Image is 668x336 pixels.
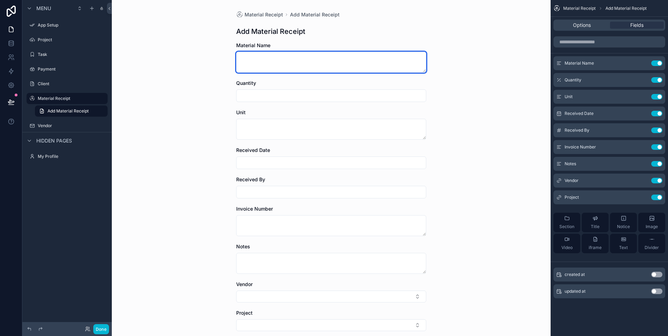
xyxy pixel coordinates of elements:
[236,281,253,287] span: Vendor
[38,37,106,43] label: Project
[646,224,658,229] span: Image
[236,310,253,316] span: Project
[236,291,426,302] button: Select Button
[573,22,591,29] span: Options
[236,42,270,48] span: Material Name
[610,213,637,232] button: Notice
[36,5,51,12] span: Menu
[93,324,109,334] button: Done
[565,178,579,183] span: Vendor
[38,52,106,57] label: Task
[565,60,594,66] span: Material Name
[589,245,602,250] span: iframe
[582,234,609,253] button: iframe
[565,144,596,150] span: Invoice Number
[561,245,573,250] span: Video
[290,11,340,18] a: Add Material Receipt
[619,245,628,250] span: Text
[617,224,630,229] span: Notice
[27,20,108,31] a: App Setup
[565,94,573,100] span: Unit
[563,6,596,11] span: Material Receipt
[610,234,637,253] button: Text
[236,176,265,182] span: Received By
[38,96,103,101] label: Material Receipt
[582,213,609,232] button: Title
[638,234,665,253] button: Divider
[559,224,574,229] span: Section
[553,234,580,253] button: Video
[553,213,580,232] button: Section
[38,81,106,87] label: Client
[48,108,89,114] span: Add Material Receipt
[630,22,644,29] span: Fields
[27,120,108,131] a: Vendor
[605,6,647,11] span: Add Material Receipt
[27,34,108,45] a: Project
[645,245,659,250] span: Divider
[27,64,108,75] a: Payment
[236,11,283,18] a: Material Receipt
[565,272,585,277] span: created at
[565,77,581,83] span: Quantity
[591,224,600,229] span: Title
[565,111,594,116] span: Received Date
[565,127,589,133] span: Received By
[236,27,305,36] h1: Add Material Receipt
[38,66,106,72] label: Payment
[27,151,108,162] a: My Profile
[565,195,579,200] span: Project
[236,319,426,331] button: Select Button
[38,123,106,129] label: Vendor
[38,22,106,28] label: App Setup
[27,78,108,89] a: Client
[236,243,250,249] span: Notes
[565,161,576,167] span: Notes
[245,11,283,18] span: Material Receipt
[565,288,586,294] span: updated at
[236,109,246,115] span: Unit
[638,213,665,232] button: Image
[27,93,108,104] a: Material Receipt
[27,49,108,60] a: Task
[38,154,106,159] label: My Profile
[236,147,270,153] span: Received Date
[236,80,256,86] span: Quantity
[35,105,108,117] a: Add Material Receipt
[236,206,273,212] span: Invoice Number
[36,137,72,144] span: Hidden pages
